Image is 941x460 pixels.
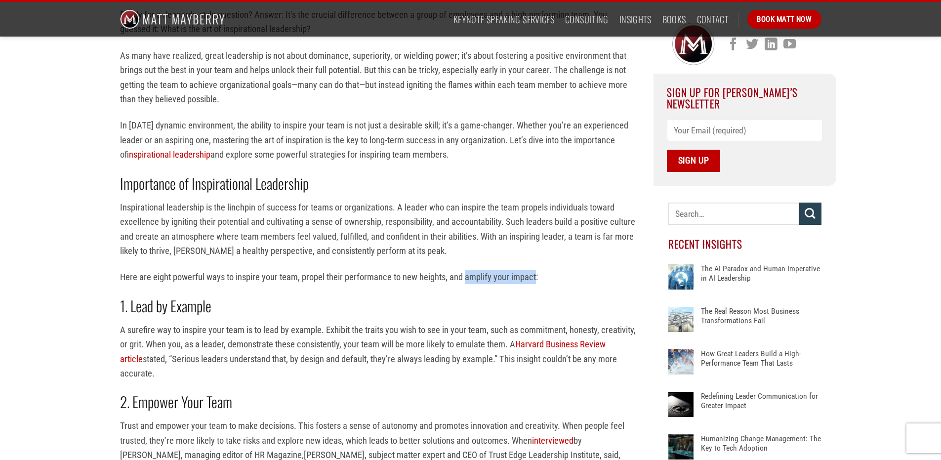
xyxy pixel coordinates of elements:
a: Harvard Business Review article [120,339,606,364]
a: Follow on LinkedIn [765,38,777,52]
a: Redefining Leader Communication for Greater Impact [701,392,821,421]
a: inspirational leadership [129,149,210,160]
strong: Importance of Inspirational Leadership [120,172,309,194]
a: interviewed [532,435,573,446]
a: Follow on Twitter [746,38,758,52]
a: Consulting [565,10,609,28]
em: , [302,450,304,460]
a: Book Matt Now [747,10,821,29]
p: In [DATE] dynamic environment, the ability to inspire your team is not just a desirable skill; it... [120,118,639,162]
img: Matt Mayberry [120,2,225,37]
p: As many have realized, great leadership is not about dominance, superiority, or wielding power; i... [120,48,639,107]
button: Submit [799,203,821,225]
span: Book Matt Now [757,13,812,25]
p: Here are eight powerful ways to inspire your team, propel their performance to new heights, and a... [120,270,639,284]
span: Sign Up For [PERSON_NAME]’s Newsletter [667,84,798,111]
a: Contact [697,10,729,28]
a: Keynote Speaking Services [453,10,554,28]
a: Follow on Facebook [727,38,739,52]
a: Books [662,10,686,28]
input: Search… [668,203,799,225]
span: Recent Insights [668,236,743,251]
input: Your Email (required) [667,119,822,141]
form: Contact form [667,119,822,172]
input: Sign Up [667,150,720,172]
a: Insights [619,10,652,28]
strong: 2. Empower Your Team [120,391,232,413]
a: Follow on YouTube [783,38,796,52]
a: The Real Reason Most Business Transformations Fail [701,307,821,336]
p: A surefire way to inspire your team is to lead by example. Exhibit the traits you wish to see in ... [120,323,639,381]
strong: 1. Lead by Example [120,295,211,317]
p: Inspirational leadership is the linchpin of success for teams or organizations. A leader who can ... [120,200,639,258]
a: The AI Paradox and Human Imperative in AI Leadership [701,264,821,294]
a: How Great Leaders Build a High-Performance Team That Lasts [701,349,821,379]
